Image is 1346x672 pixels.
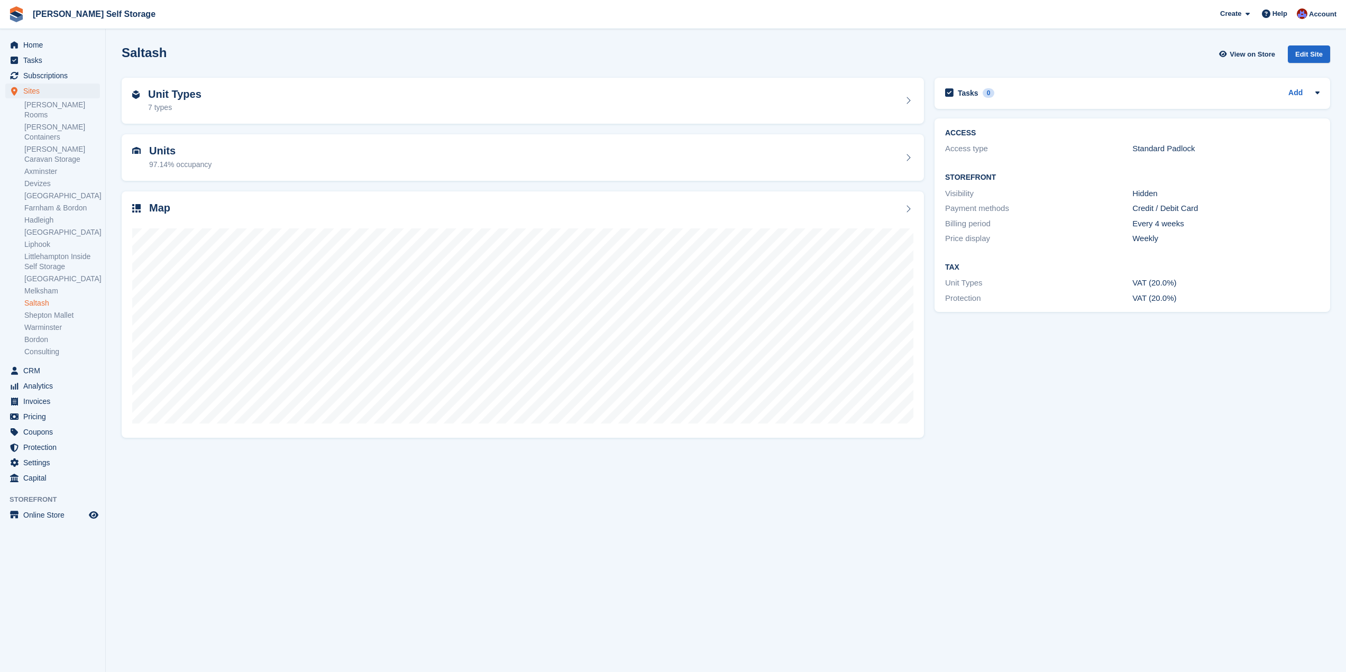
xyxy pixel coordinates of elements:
h2: Tasks [958,88,978,98]
div: 7 types [148,102,202,113]
div: Billing period [945,218,1132,230]
span: Capital [23,471,87,485]
span: Help [1272,8,1287,19]
h2: Storefront [945,173,1320,182]
img: Tim Brant-Coles [1297,8,1307,19]
a: [PERSON_NAME] Rooms [24,100,100,120]
a: menu [5,68,100,83]
div: 0 [983,88,995,98]
img: stora-icon-8386f47178a22dfd0bd8f6a31ec36ba5ce8667c1dd55bd0f319d3a0aa187defe.svg [8,6,24,22]
a: [GEOGRAPHIC_DATA] [24,191,100,201]
span: Tasks [23,53,87,68]
div: Standard Padlock [1132,143,1320,155]
h2: Tax [945,263,1320,272]
a: menu [5,379,100,393]
h2: ACCESS [945,129,1320,137]
img: unit-type-icn-2b2737a686de81e16bb02015468b77c625bbabd49415b5ef34ead5e3b44a266d.svg [132,90,140,99]
div: Unit Types [945,277,1132,289]
h2: Map [149,202,170,214]
div: Protection [945,292,1132,305]
span: Analytics [23,379,87,393]
img: unit-icn-7be61d7bf1b0ce9d3e12c5938cc71ed9869f7b940bace4675aadf7bd6d80202e.svg [132,147,141,154]
a: Preview store [87,509,100,521]
div: Credit / Debit Card [1132,202,1320,215]
span: Sites [23,84,87,98]
span: Storefront [10,494,105,505]
a: View on Store [1217,45,1279,63]
span: Online Store [23,508,87,522]
a: Edit Site [1288,45,1330,67]
a: [PERSON_NAME] Containers [24,122,100,142]
span: Subscriptions [23,68,87,83]
a: Units 97.14% occupancy [122,134,924,181]
a: Shepton Mallet [24,310,100,320]
a: Littlehampton Inside Self Storage [24,252,100,272]
div: Visibility [945,188,1132,200]
a: menu [5,84,100,98]
span: Settings [23,455,87,470]
a: [PERSON_NAME] Caravan Storage [24,144,100,164]
h2: Unit Types [148,88,202,100]
span: Invoices [23,394,87,409]
a: Farnham & Bordon [24,203,100,213]
div: Payment methods [945,202,1132,215]
a: [PERSON_NAME] Self Storage [29,5,160,23]
a: Warminster [24,323,100,333]
span: Account [1309,9,1336,20]
span: Create [1220,8,1241,19]
span: Pricing [23,409,87,424]
a: menu [5,394,100,409]
div: VAT (20.0%) [1132,277,1320,289]
div: Price display [945,233,1132,245]
a: menu [5,38,100,52]
span: View on Store [1230,49,1275,60]
a: Unit Types 7 types [122,78,924,124]
h2: Units [149,145,212,157]
a: menu [5,425,100,439]
a: menu [5,440,100,455]
div: Weekly [1132,233,1320,245]
a: Hadleigh [24,215,100,225]
a: menu [5,363,100,378]
span: Protection [23,440,87,455]
img: map-icn-33ee37083ee616e46c38cad1a60f524a97daa1e2b2c8c0bc3eb3415660979fc1.svg [132,204,141,213]
h2: Saltash [122,45,167,60]
span: Home [23,38,87,52]
a: [GEOGRAPHIC_DATA] [24,227,100,237]
div: 97.14% occupancy [149,159,212,170]
a: Add [1288,87,1303,99]
a: Liphook [24,240,100,250]
a: menu [5,471,100,485]
div: Every 4 weeks [1132,218,1320,230]
a: Melksham [24,286,100,296]
a: menu [5,409,100,424]
div: Edit Site [1288,45,1330,63]
a: Axminster [24,167,100,177]
a: Devizes [24,179,100,189]
span: Coupons [23,425,87,439]
a: menu [5,455,100,470]
a: Bordon [24,335,100,345]
a: Saltash [24,298,100,308]
a: menu [5,53,100,68]
div: Access type [945,143,1132,155]
a: Consulting [24,347,100,357]
div: Hidden [1132,188,1320,200]
div: VAT (20.0%) [1132,292,1320,305]
span: CRM [23,363,87,378]
a: Map [122,191,924,438]
a: [GEOGRAPHIC_DATA] [24,274,100,284]
a: menu [5,508,100,522]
